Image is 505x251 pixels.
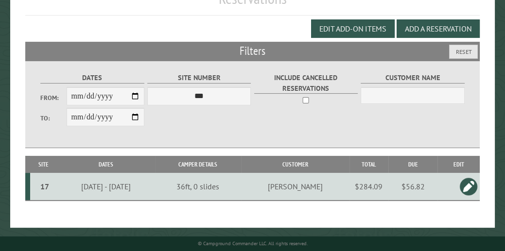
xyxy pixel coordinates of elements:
[57,156,156,173] th: Dates
[388,156,438,173] th: Due
[58,182,154,191] div: [DATE] - [DATE]
[397,19,480,38] button: Add a Reservation
[241,156,349,173] th: Customer
[40,72,144,84] label: Dates
[155,156,241,173] th: Camper Details
[449,45,478,59] button: Reset
[349,173,388,201] td: $284.09
[361,72,464,84] label: Customer Name
[155,173,241,201] td: 36ft, 0 slides
[198,240,308,247] small: © Campground Commander LLC. All rights reserved.
[437,156,480,173] th: Edit
[388,173,438,201] td: $56.82
[40,93,66,102] label: From:
[254,72,358,94] label: Include Cancelled Reservations
[34,182,55,191] div: 17
[147,72,251,84] label: Site Number
[25,42,480,60] h2: Filters
[349,156,388,173] th: Total
[241,173,349,201] td: [PERSON_NAME]
[40,114,66,123] label: To:
[311,19,395,38] button: Edit Add-on Items
[30,156,57,173] th: Site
